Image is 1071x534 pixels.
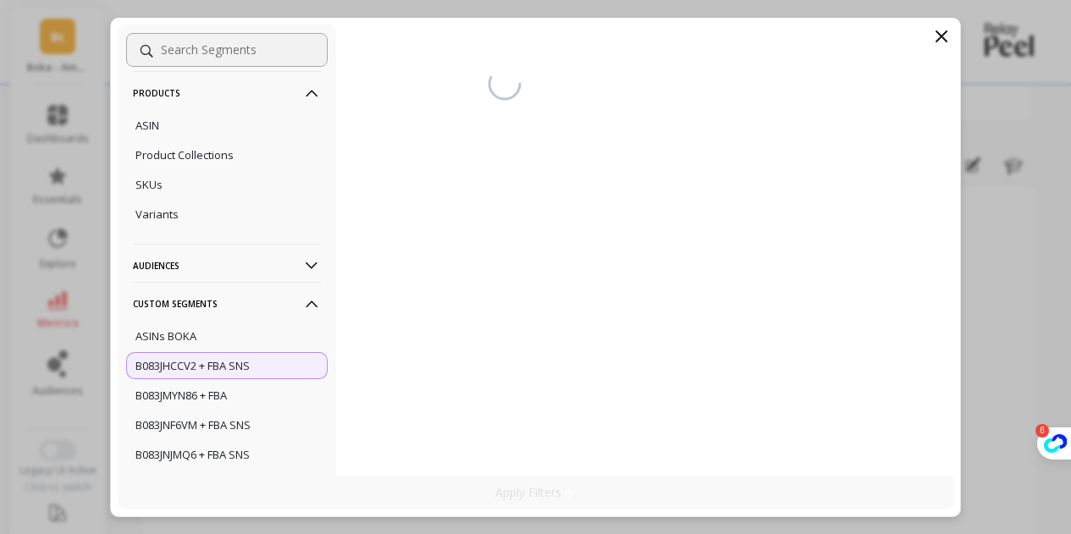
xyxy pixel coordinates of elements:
p: ASINs BOKA [135,328,196,344]
p: Apply Filters [495,484,576,500]
p: B083JHCCV2 + FBA SNS [135,358,250,373]
p: B083JNF6VM + FBA SNS [135,417,251,432]
p: Variants [135,206,179,222]
p: Custom Segments [133,282,321,325]
input: Search Segments [126,33,328,67]
p: SKUs [135,177,163,192]
p: B083JMYN86 + FBA [135,388,227,403]
p: Products [133,71,321,114]
p: B083JNJMQ6 + FBA SNS [135,447,250,462]
p: Product Collections [135,147,234,162]
p: ASIN [135,118,159,133]
p: Audiences [133,244,321,287]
